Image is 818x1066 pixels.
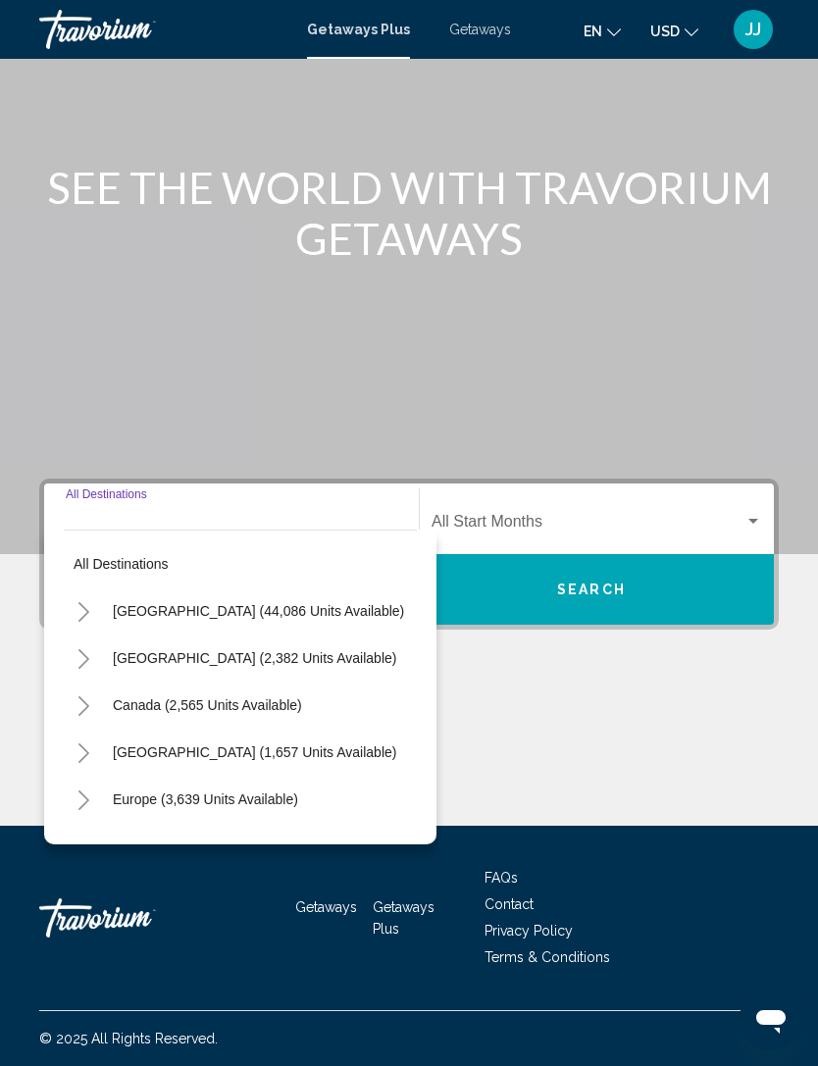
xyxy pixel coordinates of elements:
[103,588,414,634] button: [GEOGRAPHIC_DATA] (44,086 units available)
[740,988,802,1050] iframe: Button to launch messaging window
[64,591,103,631] button: Toggle United States (44,086 units available)
[103,824,306,869] button: Australia (189 units available)
[64,638,103,678] button: Toggle Mexico (2,382 units available)
[39,888,235,947] a: Travorium
[557,583,626,598] span: Search
[485,870,518,886] a: FAQs
[650,17,698,45] button: Change currency
[485,923,573,939] a: Privacy Policy
[113,791,298,807] span: Europe (3,639 units available)
[44,483,774,625] div: Search widget
[41,162,777,264] h1: SEE THE WORLD WITH TRAVORIUM GETAWAYS
[103,777,308,822] button: Europe (3,639 units available)
[103,635,406,681] button: [GEOGRAPHIC_DATA] (2,382 units available)
[113,744,396,760] span: [GEOGRAPHIC_DATA] (1,657 units available)
[113,650,396,666] span: [GEOGRAPHIC_DATA] (2,382 units available)
[113,697,302,713] span: Canada (2,565 units available)
[728,9,779,50] button: User Menu
[295,899,357,915] a: Getaways
[39,10,287,49] a: Travorium
[584,17,621,45] button: Change language
[449,22,511,37] a: Getaways
[584,24,602,39] span: en
[103,683,312,728] button: Canada (2,565 units available)
[64,827,103,866] button: Toggle Australia (189 units available)
[64,541,417,586] button: All destinations
[39,1031,218,1046] span: © 2025 All Rights Reserved.
[485,949,610,965] a: Terms & Conditions
[650,24,680,39] span: USD
[74,556,169,572] span: All destinations
[307,22,410,37] a: Getaways Plus
[485,896,534,912] a: Contact
[64,780,103,819] button: Toggle Europe (3,639 units available)
[64,685,103,725] button: Toggle Canada (2,565 units available)
[409,554,774,625] button: Search
[113,603,404,619] span: [GEOGRAPHIC_DATA] (44,086 units available)
[103,730,406,775] button: [GEOGRAPHIC_DATA] (1,657 units available)
[64,733,103,772] button: Toggle Caribbean & Atlantic Islands (1,657 units available)
[745,20,761,39] span: JJ
[373,899,435,937] a: Getaways Plus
